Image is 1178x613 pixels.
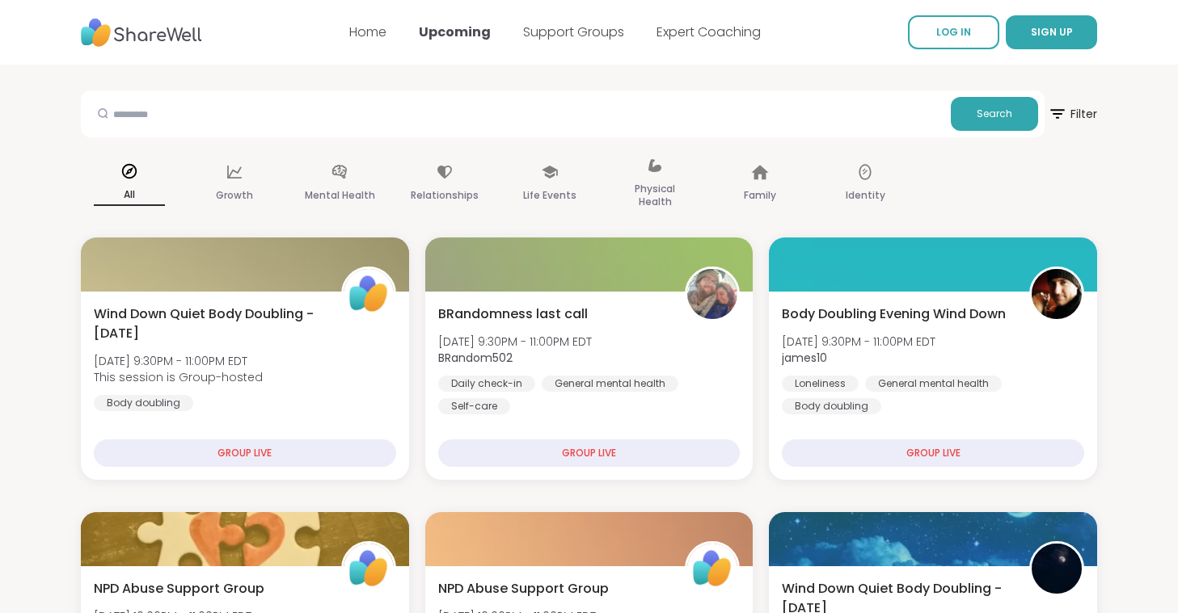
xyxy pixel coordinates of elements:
[94,439,396,467] div: GROUP LIVE
[94,369,263,385] span: This session is Group-hosted
[782,398,881,414] div: Body doubling
[782,334,935,350] span: [DATE] 9:30PM - 11:00PM EDT
[419,23,491,41] a: Upcoming
[908,15,999,49] a: LOG IN
[81,10,202,55] img: ShareWell Nav Logo
[438,304,588,324] span: BRandomness last call
[657,23,761,41] a: Expert Coaching
[411,186,479,205] p: Relationships
[744,186,776,205] p: Family
[619,179,690,212] p: Physical Health
[687,544,737,594] img: ShareWell
[438,439,741,467] div: GROUP LIVE
[523,186,576,205] p: Life Events
[687,269,737,319] img: BRandom502
[438,579,609,598] span: NPD Abuse Support Group
[523,23,624,41] a: Support Groups
[1006,15,1097,49] button: SIGN UP
[94,353,263,369] span: [DATE] 9:30PM - 11:00PM EDT
[94,304,323,343] span: Wind Down Quiet Body Doubling - [DATE]
[782,376,859,392] div: Loneliness
[782,439,1084,467] div: GROUP LIVE
[936,25,971,39] span: LOG IN
[438,350,513,366] b: BRandom502
[542,376,678,392] div: General mental health
[305,186,375,205] p: Mental Health
[94,395,193,411] div: Body doubling
[344,544,394,594] img: ShareWell
[94,579,264,598] span: NPD Abuse Support Group
[344,269,394,319] img: ShareWell
[438,334,592,350] span: [DATE] 9:30PM - 11:00PM EDT
[1048,90,1097,137] button: Filter
[782,350,827,366] b: james10
[782,304,1006,324] span: Body Doubling Evening Wind Down
[977,107,1012,121] span: Search
[951,97,1038,131] button: Search
[349,23,386,41] a: Home
[438,376,535,392] div: Daily check-in
[846,186,885,205] p: Identity
[1048,94,1097,133] span: Filter
[216,186,253,205] p: Growth
[438,398,510,414] div: Self-care
[1032,544,1082,594] img: QueenOfTheNight
[1032,269,1082,319] img: james10
[1031,25,1073,39] span: SIGN UP
[865,376,1002,392] div: General mental health
[94,185,165,206] p: All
